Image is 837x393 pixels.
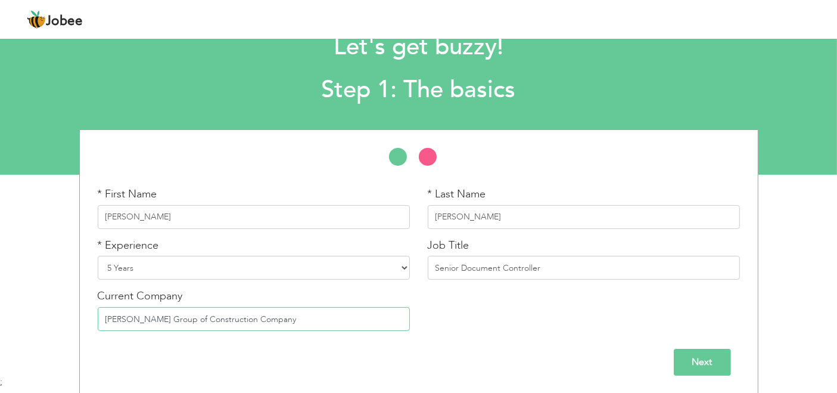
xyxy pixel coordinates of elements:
label: Current Company [98,289,183,304]
label: * Last Name [428,187,486,202]
label: Job Title [428,238,469,253]
h1: Let's get buzzy! [114,32,724,63]
label: * First Name [98,187,157,202]
img: jobee.io [27,10,46,29]
span: Jobee [46,15,83,28]
label: * Experience [98,238,159,253]
input: Next [674,349,731,376]
h2: Step 1: The basics [114,75,724,106]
